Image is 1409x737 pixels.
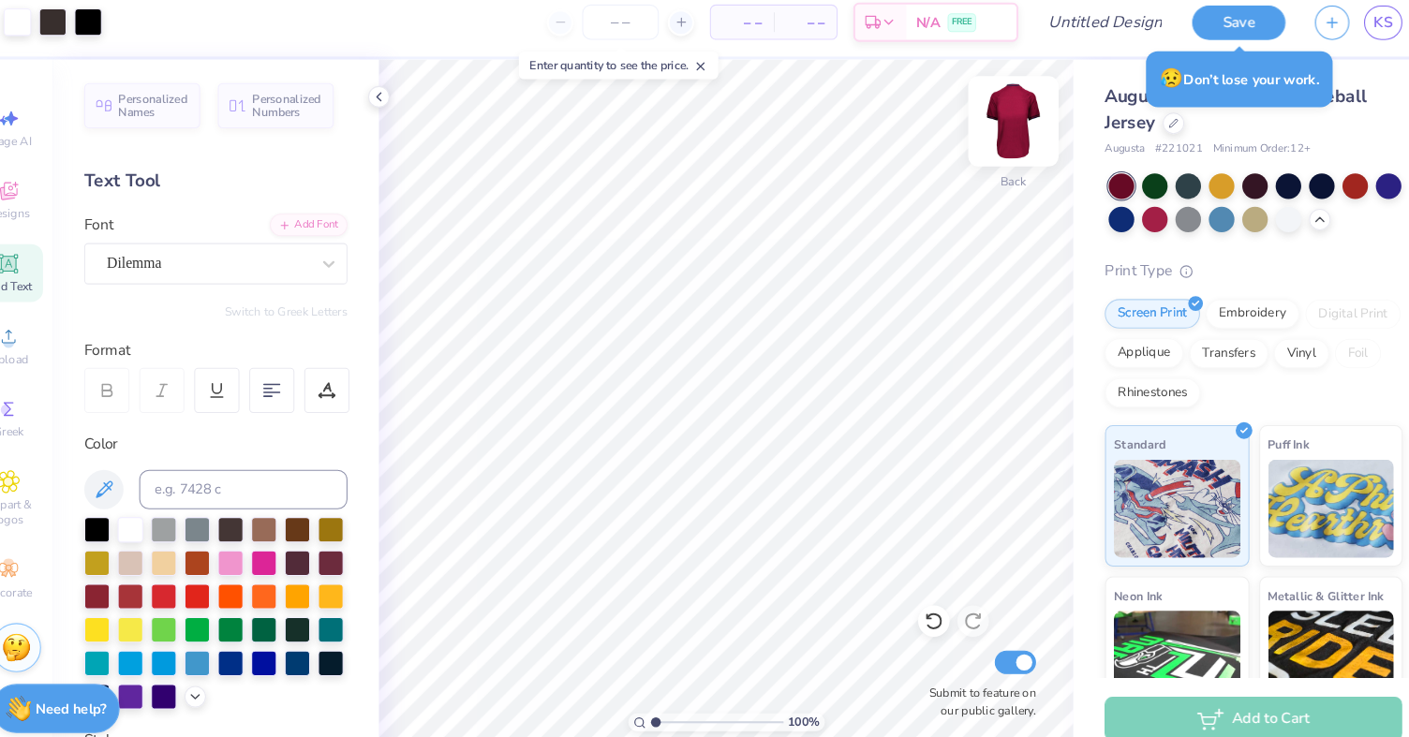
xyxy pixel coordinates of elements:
div: Text Tool [114,171,365,197]
span: 😥 [1140,75,1163,99]
span: N/A [908,23,930,43]
span: Puff Ink [1243,425,1283,445]
img: Back [963,90,1038,165]
div: Transfers [1168,334,1243,362]
span: Augusta Retro V-Neck Baseball Jersey [1088,92,1338,140]
span: – – [783,23,821,43]
div: Embroidery [1184,297,1273,325]
span: # 221021 [1135,146,1181,162]
div: Don’t lose your work. [1127,61,1305,114]
img: Neon Ink [1096,594,1217,687]
div: Applique [1088,334,1163,362]
input: Untitled Design [1019,14,1157,52]
img: Standard [1096,450,1217,543]
span: Augusta [1088,146,1126,162]
label: Submit to feature on our public gallery. [910,664,1022,698]
div: Print Type [1088,259,1372,281]
div: Screen Print [1088,297,1179,325]
span: Personalized Numbers [274,99,341,125]
span: Standard [1096,425,1146,445]
div: Styles [114,707,365,729]
strong: Need help? [68,679,136,697]
img: Puff Ink [1243,450,1364,543]
span: 100 % [786,692,816,709]
span: Designs [22,208,63,223]
span: FREE [942,26,961,39]
span: – – [723,23,761,43]
div: Vinyl [1249,334,1301,362]
img: Metallic & Glitter Ink [1243,594,1364,687]
span: Decorate [20,569,65,584]
input: e.g. 7428 c [167,460,365,497]
div: Add Font [291,215,365,237]
input: – – [589,16,662,50]
span: Metallic & Glitter Ink [1243,569,1354,589]
span: Image AI [21,139,65,154]
button: Switch to Greek Letters [248,302,365,317]
div: Digital Print [1279,297,1370,325]
div: Enter quantity to see the price. [529,61,719,87]
a: KS [1335,17,1372,50]
span: Clipart & logos [9,485,75,515]
span: Greek [28,416,57,431]
span: KS [1344,22,1362,44]
div: Rhinestones [1088,372,1179,400]
label: Font [114,215,142,237]
span: Personalized Names [147,99,214,125]
span: Add Text [20,277,65,292]
span: Upload [23,346,61,361]
span: Neon Ink [1096,569,1142,589]
div: Color [114,424,365,446]
span: Minimum Order: 12 + [1191,146,1284,162]
div: Format [114,335,367,357]
button: Save [1171,17,1260,50]
div: Back [988,177,1013,194]
div: Foil [1307,334,1351,362]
